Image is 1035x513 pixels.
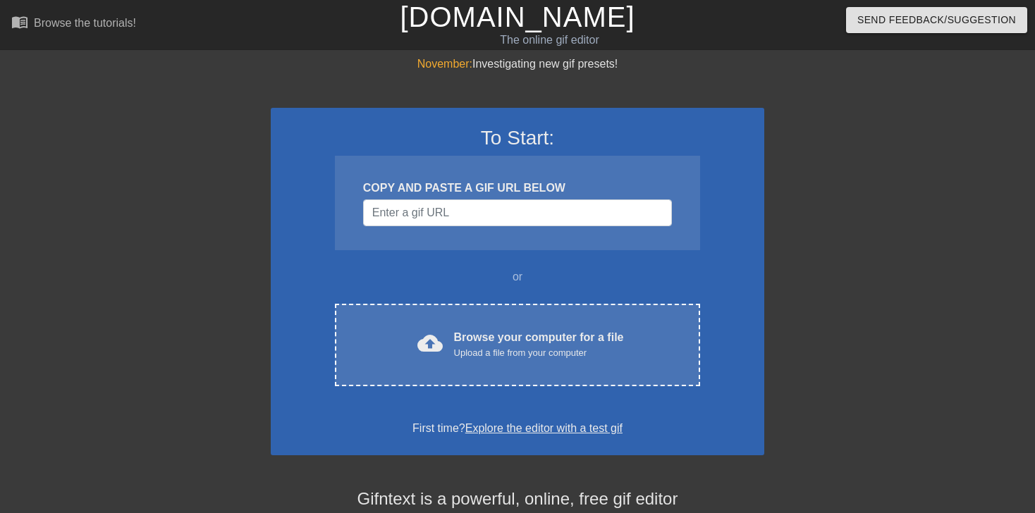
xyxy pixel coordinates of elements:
[289,420,746,437] div: First time?
[454,346,624,360] div: Upload a file from your computer
[417,58,472,70] span: November:
[34,17,136,29] div: Browse the tutorials!
[465,422,623,434] a: Explore the editor with a test gif
[11,13,136,35] a: Browse the tutorials!
[271,489,764,509] h4: Gifntext is a powerful, online, free gif editor
[417,330,443,356] span: cloud_upload
[289,126,746,150] h3: To Start:
[846,7,1027,33] button: Send Feedback/Suggestion
[857,11,1016,29] span: Send Feedback/Suggestion
[11,13,28,30] span: menu_book
[271,56,764,73] div: Investigating new gif presets!
[352,32,747,49] div: The online gif editor
[454,329,624,360] div: Browse your computer for a file
[363,199,672,226] input: Username
[400,1,635,32] a: [DOMAIN_NAME]
[363,180,672,197] div: COPY AND PASTE A GIF URL BELOW
[307,268,728,285] div: or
